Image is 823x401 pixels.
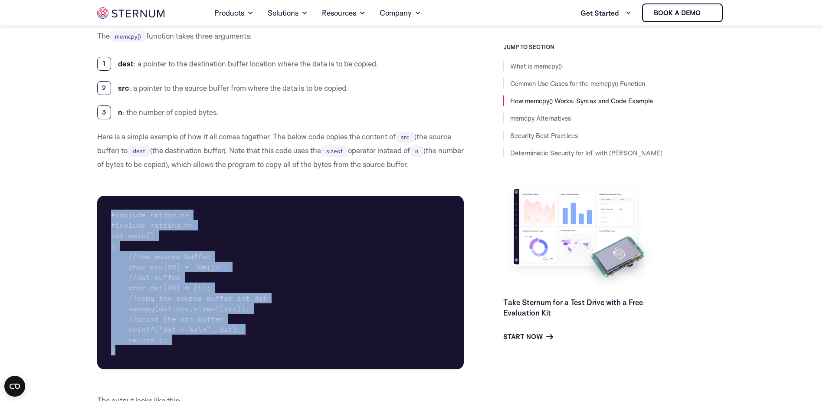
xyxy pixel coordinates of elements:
img: sternum iot [704,10,711,16]
a: Start Now [503,332,553,342]
a: Products [214,1,254,25]
a: How memcpy() Works: Syntax and Code Example [510,97,653,105]
b: n [118,108,122,117]
a: Common Use Cases for the memcpy() Function [510,79,645,88]
li: : a pointer to the source buffer from where the data is to be copied. [97,81,464,95]
img: sternum iot [97,7,164,19]
a: Resources [322,1,366,25]
b: src [118,83,129,92]
a: Company [380,1,421,25]
code: memcpy() [110,31,146,42]
code: sizeof [321,145,348,157]
a: Take Sternum for a Test Drive with a Free Evaluation Kit [503,298,643,317]
pre: #include <stdio.h> #include <string.h> int main() { //the source buffer char src[20] = "Hello"; /... [97,196,464,369]
li: : the number of copied bytes. [97,105,464,119]
code: dest [128,145,150,157]
a: What is memcpy() [510,62,562,70]
p: Here is a simple example of how it all comes together. The below code copies the content of (the ... [97,130,464,171]
b: dest [118,59,134,68]
p: The function takes three arguments: [97,29,464,43]
a: Deterministic Security for IoT with [PERSON_NAME] [510,149,662,157]
a: Book a demo [642,3,723,22]
li: : a pointer to the destination buffer location where the data is to be copied. [97,57,464,71]
button: Open CMP widget [4,376,25,397]
code: n [410,145,423,157]
a: Solutions [268,1,308,25]
code: src [396,131,414,143]
a: Get Started [580,4,632,22]
a: memcpy Alternatives [510,114,571,122]
h3: JUMP TO SECTION [503,43,726,50]
img: Take Sternum for a Test Drive with a Free Evaluation Kit [503,182,655,290]
a: Security Best Practices [510,131,578,140]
